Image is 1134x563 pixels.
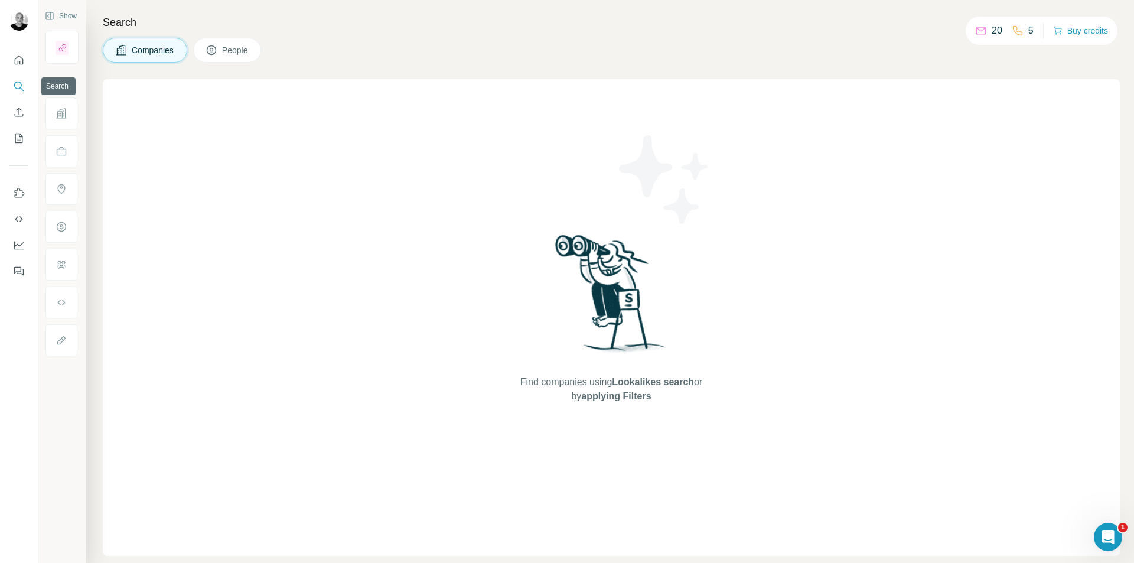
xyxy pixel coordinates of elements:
[1028,24,1034,38] p: 5
[9,76,28,97] button: Search
[9,235,28,256] button: Dashboard
[9,102,28,123] button: Enrich CSV
[9,209,28,230] button: Use Surfe API
[992,24,1002,38] p: 20
[9,183,28,204] button: Use Surfe on LinkedIn
[550,232,673,363] img: Surfe Illustration - Woman searching with binoculars
[9,50,28,71] button: Quick start
[581,391,651,401] span: applying Filters
[611,126,718,233] img: Surfe Illustration - Stars
[103,14,1120,31] h4: Search
[9,128,28,149] button: My lists
[1053,22,1108,39] button: Buy credits
[37,7,85,25] button: Show
[612,377,694,387] span: Lookalikes search
[9,12,28,31] img: Avatar
[9,261,28,282] button: Feedback
[132,44,175,56] span: Companies
[222,44,249,56] span: People
[1094,523,1122,551] iframe: Intercom live chat
[1118,523,1128,532] span: 1
[517,375,706,403] span: Find companies using or by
